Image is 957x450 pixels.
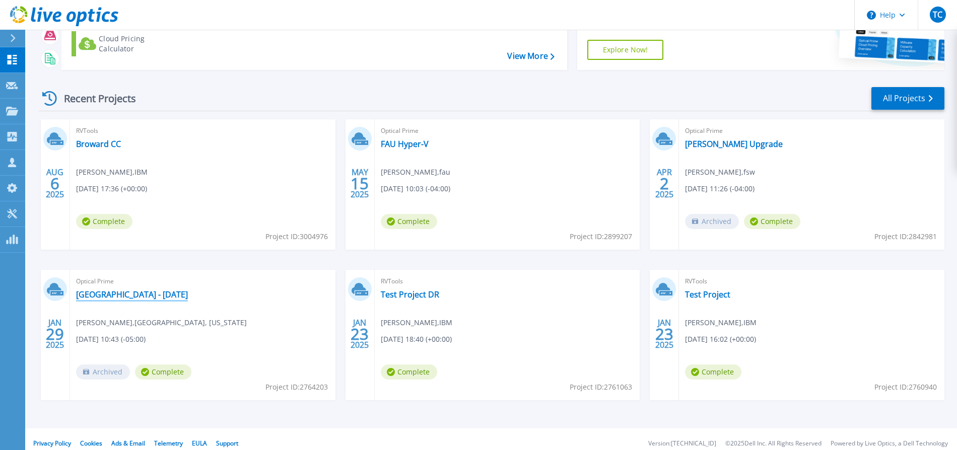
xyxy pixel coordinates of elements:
[381,139,429,149] a: FAU Hyper-V
[80,439,102,447] a: Cookies
[648,440,716,447] li: Version: [TECHNICAL_ID]
[76,139,121,149] a: Broward CC
[39,86,150,111] div: Recent Projects
[660,179,669,188] span: 2
[570,382,632,393] span: Project ID: 2761063
[76,289,188,299] a: [GEOGRAPHIC_DATA] - [DATE]
[381,276,634,287] span: RVTools
[265,382,328,393] span: Project ID: 2764203
[76,214,132,229] span: Complete
[192,439,207,447] a: EULA
[76,317,247,328] span: [PERSON_NAME] , [GEOGRAPHIC_DATA], [US_STATE]
[685,317,757,328] span: [PERSON_NAME] , IBM
[76,167,148,178] span: [PERSON_NAME] , IBM
[72,31,184,56] a: Cloud Pricing Calculator
[381,214,437,229] span: Complete
[685,139,783,149] a: [PERSON_NAME] Upgrade
[76,364,130,380] span: Archived
[76,183,147,194] span: [DATE] 17:36 (+00:00)
[933,11,942,19] span: TC
[655,316,674,352] div: JAN 2025
[831,440,948,447] li: Powered by Live Optics, a Dell Technology
[216,439,238,447] a: Support
[351,179,369,188] span: 15
[381,364,437,380] span: Complete
[381,289,439,299] a: Test Project DR
[50,179,59,188] span: 6
[655,330,673,338] span: 23
[154,439,183,447] a: Telemetry
[351,330,369,338] span: 23
[135,364,191,380] span: Complete
[45,316,64,352] div: JAN 2025
[381,183,450,194] span: [DATE] 10:03 (-04:00)
[685,214,739,229] span: Archived
[350,316,369,352] div: JAN 2025
[507,51,554,61] a: View More
[685,289,730,299] a: Test Project
[76,125,329,136] span: RVTools
[685,334,756,345] span: [DATE] 16:02 (+00:00)
[265,231,328,242] span: Project ID: 3004976
[655,165,674,202] div: APR 2025
[350,165,369,202] div: MAY 2025
[685,364,741,380] span: Complete
[76,334,146,345] span: [DATE] 10:43 (-05:00)
[874,231,937,242] span: Project ID: 2842981
[381,334,452,345] span: [DATE] 18:40 (+00:00)
[685,167,755,178] span: [PERSON_NAME] , fsw
[725,440,822,447] li: © 2025 Dell Inc. All Rights Reserved
[381,125,634,136] span: Optical Prime
[45,165,64,202] div: AUG 2025
[46,330,64,338] span: 29
[570,231,632,242] span: Project ID: 2899207
[874,382,937,393] span: Project ID: 2760940
[111,439,145,447] a: Ads & Email
[685,183,755,194] span: [DATE] 11:26 (-04:00)
[685,125,938,136] span: Optical Prime
[587,40,664,60] a: Explore Now!
[744,214,800,229] span: Complete
[33,439,71,447] a: Privacy Policy
[381,317,452,328] span: [PERSON_NAME] , IBM
[685,276,938,287] span: RVTools
[99,34,179,54] div: Cloud Pricing Calculator
[76,276,329,287] span: Optical Prime
[871,87,944,110] a: All Projects
[381,167,450,178] span: [PERSON_NAME] , fau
